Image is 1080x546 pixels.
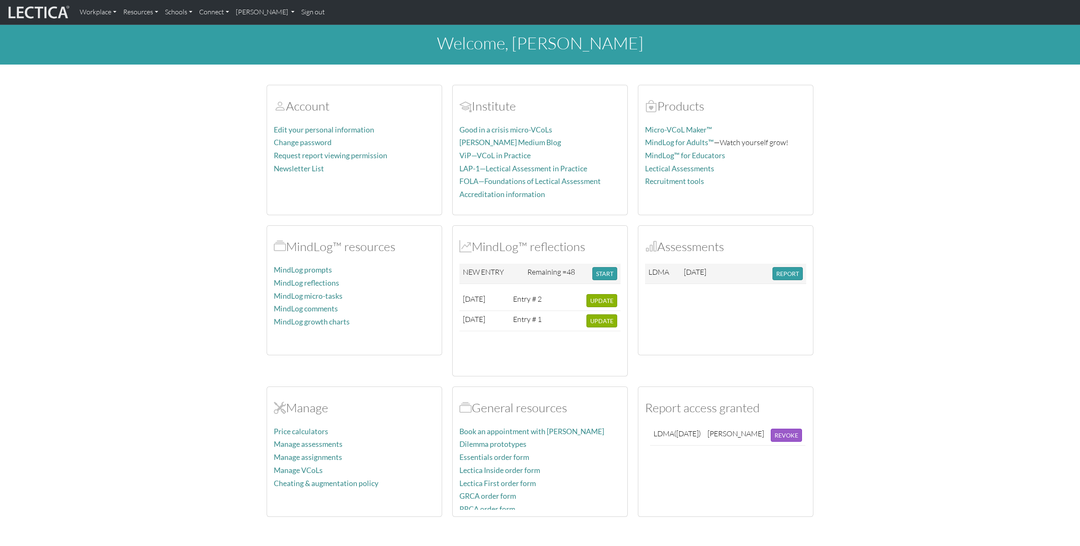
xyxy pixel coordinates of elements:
[645,164,714,173] a: Lectical Assessments
[459,98,472,114] span: Account
[196,3,232,21] a: Connect
[645,177,704,186] a: Recruitment tools
[459,164,587,173] a: LAP-1—Lectical Assessment in Practice
[645,99,806,114] h2: Products
[274,466,323,475] a: Manage VCoLs
[274,138,332,147] a: Change password
[684,267,706,276] span: [DATE]
[274,125,374,134] a: Edit your personal information
[274,151,387,160] a: Request report viewing permission
[567,267,575,276] span: 48
[707,429,764,438] div: [PERSON_NAME]
[459,400,472,415] span: Resources
[590,317,613,324] span: UPDATE
[645,125,712,134] a: Micro-VCoL Maker™
[772,267,803,280] button: REPORT
[459,151,531,160] a: ViP—VCoL in Practice
[459,138,561,147] a: [PERSON_NAME] Medium Blog
[76,3,120,21] a: Workplace
[298,3,328,21] a: Sign out
[650,425,704,446] td: LDMA
[120,3,162,21] a: Resources
[524,264,589,284] td: Remaining =
[459,505,515,514] a: PRCA order form
[274,453,342,462] a: Manage assignments
[459,239,621,254] h2: MindLog™ reflections
[510,311,548,331] td: Entry # 1
[459,400,621,415] h2: General resources
[274,164,324,173] a: Newsletter List
[6,4,70,20] img: lecticalive
[592,267,617,280] button: START
[274,440,343,449] a: Manage assessments
[274,317,350,326] a: MindLog growth charts
[463,294,485,303] span: [DATE]
[274,427,328,436] a: Price calculators
[463,314,485,324] span: [DATE]
[459,466,540,475] a: Lectica Inside order form
[771,429,802,442] button: REVOKE
[459,177,601,186] a: FOLA—Foundations of Lectical Assessment
[645,264,680,284] td: LDMA
[459,492,516,500] a: GRCA order form
[274,265,332,274] a: MindLog prompts
[645,239,657,254] span: Assessments
[586,294,617,307] button: UPDATE
[645,98,657,114] span: Products
[274,400,435,415] h2: Manage
[645,400,806,415] h2: Report access granted
[459,239,472,254] span: MindLog
[459,427,604,436] a: Book an appointment with [PERSON_NAME]
[274,479,378,488] a: Cheating & augmentation policy
[645,138,714,147] a: MindLog for Adults™
[459,453,529,462] a: Essentials order form
[274,98,286,114] span: Account
[274,99,435,114] h2: Account
[459,440,526,449] a: Dilemma prototypes
[459,190,545,199] a: Accreditation information
[162,3,196,21] a: Schools
[459,479,536,488] a: Lectica First order form
[590,297,613,304] span: UPDATE
[645,136,806,149] p: —Watch yourself grow!
[232,3,298,21] a: [PERSON_NAME]
[274,304,338,313] a: MindLog comments
[459,99,621,114] h2: Institute
[274,292,343,300] a: MindLog micro-tasks
[274,278,339,287] a: MindLog reflections
[459,125,552,134] a: Good in a crisis micro-VCoLs
[274,400,286,415] span: Manage
[274,239,286,254] span: MindLog™ resources
[459,264,524,284] td: NEW ENTRY
[274,239,435,254] h2: MindLog™ resources
[645,151,725,160] a: MindLog™ for Educators
[586,314,617,327] button: UPDATE
[674,429,701,438] span: ([DATE])
[510,291,548,311] td: Entry # 2
[645,239,806,254] h2: Assessments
